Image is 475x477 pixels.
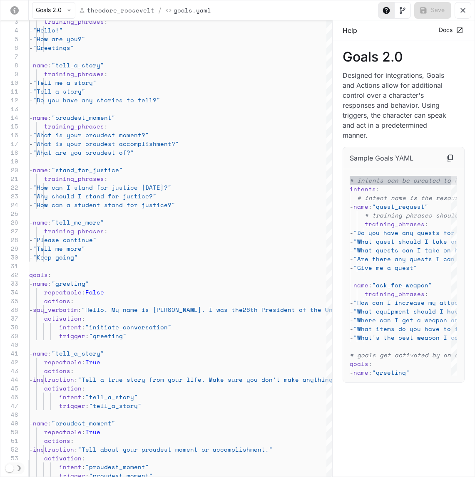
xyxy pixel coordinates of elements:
[343,70,451,140] p: Designed for integrations, Goals and Actions allow for additional control over a character's resp...
[33,253,78,262] span: "Keep going"
[33,445,74,454] span: instruction
[104,174,108,183] span: :
[44,297,70,305] span: actions
[33,279,48,288] span: name
[443,151,458,166] button: Copy
[48,349,52,358] span: :
[0,235,18,244] div: 28
[29,253,33,262] span: -
[29,419,33,428] span: -
[0,349,18,358] div: 41
[0,139,18,148] div: 17
[368,281,372,289] span: :
[82,393,85,401] span: :
[44,436,70,445] span: actions
[29,375,33,384] span: -
[29,183,33,192] span: -
[0,104,18,113] div: 13
[48,166,52,174] span: :
[0,279,18,288] div: 33
[29,78,33,87] span: -
[350,333,353,342] span: -
[365,220,425,228] span: training_phrases
[59,462,82,471] span: intent
[33,349,48,358] span: name
[0,454,18,462] div: 53
[353,263,417,272] span: "Give me a quest"
[350,324,353,333] span: -
[87,6,154,15] p: theodore_roosevelt
[82,384,85,393] span: :
[59,393,82,401] span: intent
[353,368,368,377] span: name
[33,131,149,139] span: "What is your proudest moment?"
[33,419,48,428] span: name
[85,288,104,297] span: False
[78,445,265,454] span: "Tell about your proudest moment or accomplishment
[33,183,172,192] span: "How can I stand for justice [DATE]?"
[0,174,18,183] div: 21
[350,263,353,272] span: -
[48,419,52,428] span: :
[372,281,432,289] span: "ask_for_weapon"
[265,445,273,454] span: ."
[85,323,172,331] span: "initiate_conversation"
[29,192,33,200] span: -
[350,185,376,193] span: intents
[29,43,33,52] span: -
[33,200,175,209] span: "How can a student stand for justice?"
[82,288,85,297] span: :
[0,113,18,122] div: 14
[44,428,82,436] span: repeatable
[0,262,18,270] div: 31
[350,153,413,163] p: Sample Goals YAML
[0,384,18,393] div: 45
[353,228,473,237] span: "Do you have any quests for me?"
[82,305,243,314] span: "Hello. My name is [PERSON_NAME]. I was the
[59,401,85,410] span: trigger
[33,26,63,35] span: "Hello!"
[89,401,142,410] span: "tell_a_story"
[368,368,372,377] span: :
[376,185,380,193] span: :
[32,2,75,19] button: Goals 2.0
[29,113,33,122] span: -
[44,122,104,131] span: training_phrases
[44,227,104,235] span: training_phrases
[48,113,52,122] span: :
[0,52,18,61] div: 7
[29,139,33,148] span: -
[0,375,18,384] div: 44
[29,244,33,253] span: -
[29,166,33,174] span: -
[89,331,127,340] span: "greeting"
[82,462,85,471] span: :
[0,393,18,401] div: 46
[52,61,104,69] span: "tell_a_story"
[70,436,74,445] span: :
[48,61,52,69] span: :
[0,314,18,323] div: 37
[52,349,104,358] span: "tell_a_story"
[350,237,353,246] span: -
[0,358,18,366] div: 42
[378,2,395,19] button: Toggle Help panel
[0,96,18,104] div: 12
[85,401,89,410] span: :
[0,26,18,35] div: 4
[29,200,33,209] span: -
[0,288,18,297] div: 34
[0,428,18,436] div: 50
[48,279,52,288] span: :
[104,69,108,78] span: :
[29,26,33,35] span: -
[29,131,33,139] span: -
[350,202,353,211] span: -
[0,323,18,331] div: 38
[0,445,18,454] div: 52
[343,50,465,64] p: Goals 2.0
[52,166,123,174] span: "stand_for_justice"
[59,331,85,340] span: trigger
[350,255,353,263] span: -
[29,235,33,244] span: -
